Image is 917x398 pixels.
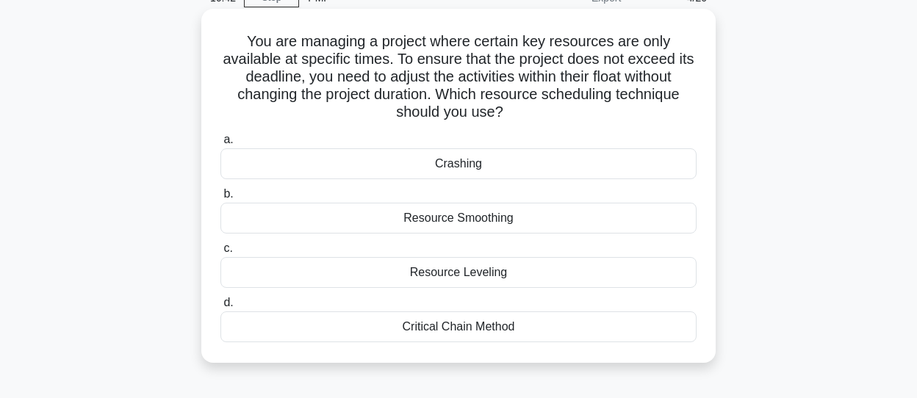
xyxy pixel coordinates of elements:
h5: You are managing a project where certain key resources are only available at specific times. To e... [219,32,698,122]
span: a. [223,133,233,145]
div: Resource Leveling [220,257,697,288]
span: c. [223,242,232,254]
span: b. [223,187,233,200]
div: Crashing [220,148,697,179]
div: Critical Chain Method [220,311,697,342]
div: Resource Smoothing [220,203,697,234]
span: d. [223,296,233,308]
